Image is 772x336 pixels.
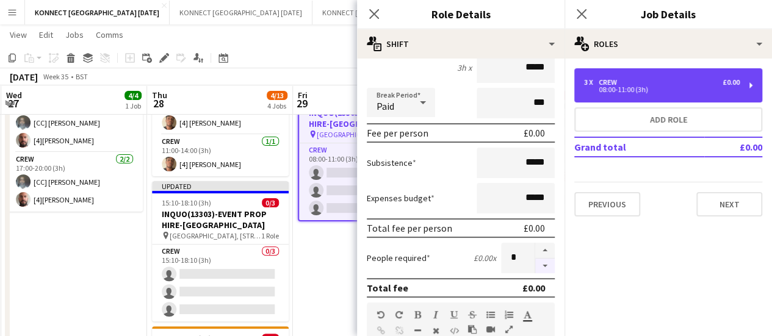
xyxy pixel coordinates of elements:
div: Roles [565,29,772,59]
span: Week 35 [40,72,71,81]
div: £0.00 x [474,252,496,263]
button: HTML Code [450,326,458,335]
app-card-role: Crew0/308:00-11:00 (3h) [299,143,433,220]
button: Insert video [486,324,495,334]
button: KONNECT [GEOGRAPHIC_DATA] [DATE] [312,1,455,24]
button: Redo [395,310,403,320]
button: Fullscreen [505,324,513,334]
div: Crew [599,78,622,87]
button: Horizontal Line [413,326,422,335]
span: 15:10-18:10 (3h) [162,198,211,207]
div: [DATE] [10,71,38,83]
label: People required [367,252,430,263]
div: 4 Jobs [267,101,287,110]
app-job-card: 08:00-11:00 (3h)0/3INQUO(13303)-EVENT PROP HIRE-[GEOGRAPHIC_DATA] [GEOGRAPHIC_DATA], [STREET_ADDR... [298,88,435,221]
div: £0.00 [524,127,545,139]
button: Italic [431,310,440,320]
span: [GEOGRAPHIC_DATA], [STREET_ADDRESS] [317,130,406,139]
span: Jobs [65,29,84,40]
div: 1 Job [125,101,141,110]
div: Total fee [367,282,408,294]
app-card-role: Crew0/315:10-18:10 (3h) [152,245,289,321]
app-card-role: Crew2/208:00-11:00 (3h)[CC] [PERSON_NAME][4][PERSON_NAME] [6,93,143,152]
span: View [10,29,27,40]
button: Ordered List [505,310,513,320]
button: Increase [535,243,555,259]
span: Edit [39,29,53,40]
span: 27 [4,96,22,110]
button: Next [696,192,762,216]
div: £0.00 [524,222,545,234]
span: Fri [298,90,308,101]
a: Comms [91,27,128,43]
button: Text Color [523,310,532,320]
a: Jobs [60,27,88,43]
div: 3h x [457,62,472,73]
button: Clear Formatting [431,326,440,335]
span: Paid [377,100,394,112]
button: Undo [377,310,385,320]
button: Paste as plain text [468,324,477,334]
div: Shift [357,29,565,59]
span: Thu [152,90,167,101]
app-job-card: Updated15:10-18:10 (3h)0/3INQUO(13303)-EVENT PROP HIRE-[GEOGRAPHIC_DATA] [GEOGRAPHIC_DATA], [STRE... [152,181,289,321]
label: Expenses budget [367,193,435,204]
button: Unordered List [486,310,495,320]
button: KONNECT [GEOGRAPHIC_DATA] [DATE] [170,1,312,24]
span: 1 Role [261,231,279,240]
div: Updated [152,181,289,191]
div: 08:00-11:00 (3h) [584,87,740,93]
button: Previous [574,192,640,216]
div: Total fee per person [367,222,452,234]
h3: Role Details [357,6,565,22]
span: 28 [150,96,167,110]
button: Underline [450,310,458,320]
h3: INQUO(13303)-EVENT PROP HIRE-[GEOGRAPHIC_DATA] [152,209,289,231]
div: BST [76,72,88,81]
button: Bold [413,310,422,320]
button: KONNECT [GEOGRAPHIC_DATA] [DATE] [25,1,170,24]
button: Add role [574,107,762,132]
div: £0.00 [723,78,740,87]
span: 29 [296,96,308,110]
td: Grand total [574,137,704,157]
div: £0.00 [522,282,545,294]
app-card-role: Crew1/111:00-14:00 (3h)[4] [PERSON_NAME] [152,135,289,176]
button: Strikethrough [468,310,477,320]
button: Decrease [535,259,555,274]
td: £0.00 [704,137,762,157]
span: [GEOGRAPHIC_DATA], [STREET_ADDRESS] [170,231,261,240]
label: Subsistence [367,157,416,168]
span: 0/3 [262,198,279,207]
app-job-card: 08:00-20:00 (12h)4/4QUO13279-WHITELIGHT-[GEOGRAPHIC_DATA] The Berkeley, Security Entrance , [STRE... [6,40,143,212]
app-card-role: Crew2/217:00-20:00 (3h)[CC] [PERSON_NAME][4][PERSON_NAME] [6,152,143,212]
span: Comms [96,29,123,40]
span: 4/13 [267,91,287,100]
span: 4/4 [124,91,142,100]
a: Edit [34,27,58,43]
a: View [5,27,32,43]
h3: Job Details [565,6,772,22]
div: 3 x [584,78,599,87]
div: Fee per person [367,127,428,139]
span: Wed [6,90,22,101]
h3: INQUO(13303)-EVENT PROP HIRE-[GEOGRAPHIC_DATA] [299,107,433,129]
